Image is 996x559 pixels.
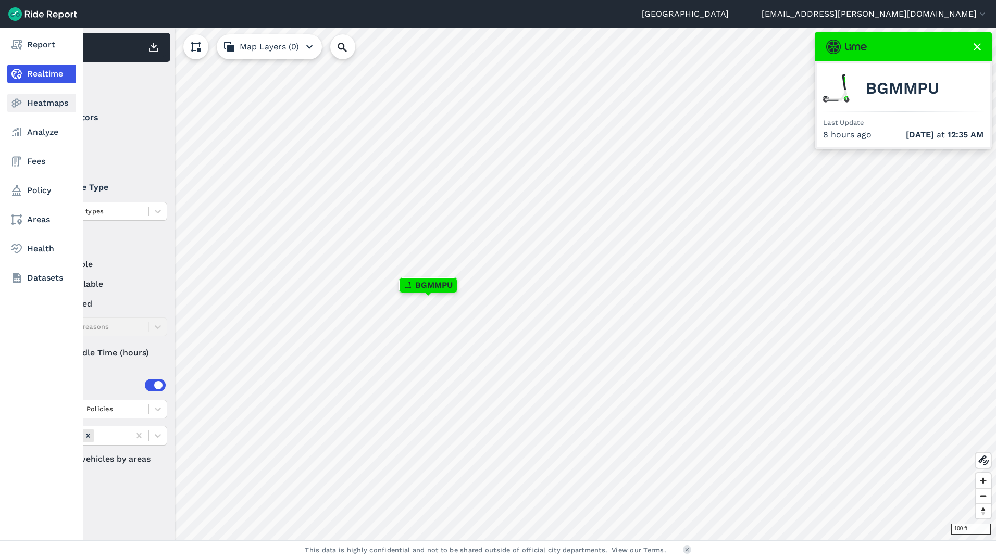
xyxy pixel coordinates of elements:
span: 12:35 AM [948,130,983,139]
div: Idle Time (hours) [42,344,167,362]
a: Report [7,35,76,54]
label: Bird [42,132,167,145]
img: Lime scooter [823,74,851,103]
summary: Vehicle Type [42,173,166,202]
div: 100 ft [951,524,991,535]
label: Lime [42,152,167,164]
div: 8 hours ago [823,129,983,141]
a: [GEOGRAPHIC_DATA] [642,8,729,20]
summary: Areas [42,371,166,400]
div: Areas [56,379,166,391]
a: Areas [7,210,76,229]
label: available [42,258,167,271]
a: Realtime [7,65,76,83]
a: Heatmaps [7,94,76,112]
div: Filter [38,67,170,99]
summary: Operators [42,103,166,132]
span: Last Update [823,119,864,126]
span: BGMMPU [866,82,939,95]
a: Policy [7,181,76,200]
a: Analyze [7,123,76,142]
label: Filter vehicles by areas [42,453,167,465]
button: [EMAIL_ADDRESS][PERSON_NAME][DOMAIN_NAME] [762,8,988,20]
canvas: Map [33,28,996,540]
label: reserved [42,298,167,310]
span: BGMMPU [415,279,453,291]
a: Fees [7,152,76,171]
a: Datasets [7,269,76,287]
span: [DATE] [906,130,934,139]
button: Map Layers (0) [217,34,322,59]
label: unavailable [42,278,167,290]
img: Ride Report [8,7,77,21]
summary: Status [42,229,166,258]
div: Remove Areas (23) [82,429,94,442]
img: Lime [826,40,867,54]
button: Zoom in [976,473,991,488]
a: Health [7,239,76,258]
button: Reset bearing to north [976,503,991,518]
input: Search Location or Vehicles [330,34,372,59]
a: View our Terms. [612,545,666,555]
span: at [906,129,983,141]
button: Zoom out [976,488,991,503]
